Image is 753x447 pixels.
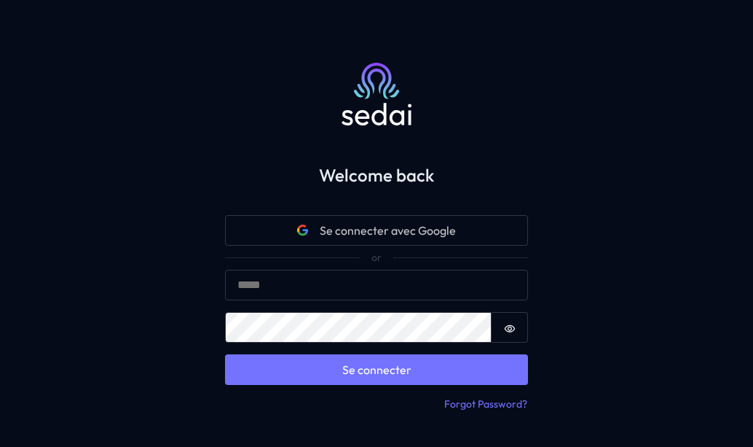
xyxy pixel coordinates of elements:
[320,222,456,239] span: Se connecter avec Google
[492,312,528,343] button: Show password
[225,215,528,246] button: Google iconSe connecter avec Google
[297,225,309,236] svg: Google icon
[225,354,528,385] button: Se connecter
[202,165,551,186] h2: Welcome back
[443,397,528,413] button: Forgot Password?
